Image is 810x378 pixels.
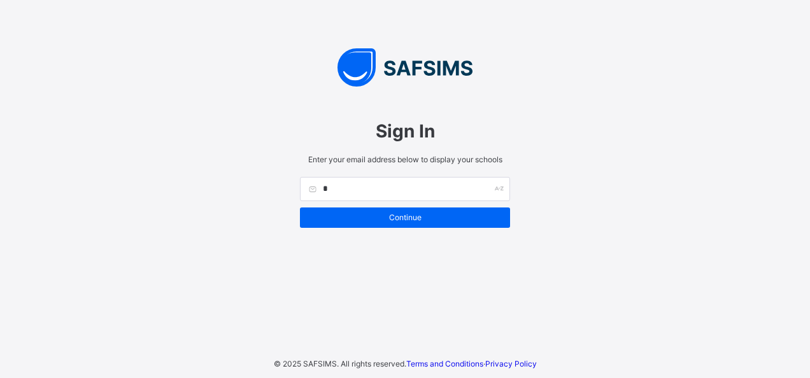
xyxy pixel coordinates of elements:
span: Sign In [300,120,510,142]
img: SAFSIMS Logo [287,48,523,87]
span: Enter your email address below to display your schools [300,155,510,164]
span: Continue [309,213,501,222]
a: Privacy Policy [485,359,537,368]
a: Terms and Conditions [406,359,483,368]
span: · [406,359,537,368]
span: © 2025 SAFSIMS. All rights reserved. [274,359,406,368]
